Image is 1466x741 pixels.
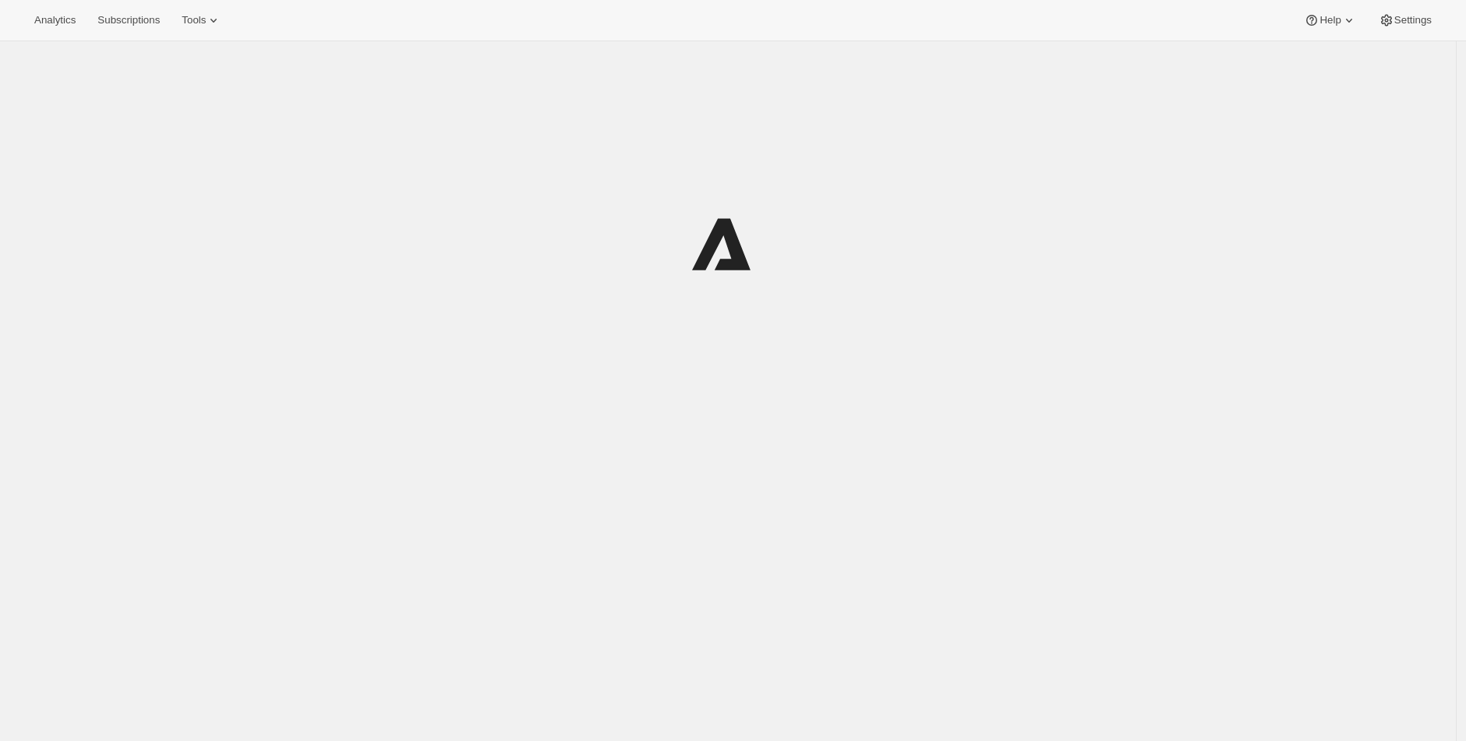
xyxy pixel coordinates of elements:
button: Tools [172,9,231,31]
span: Settings [1394,14,1432,26]
button: Help [1295,9,1365,31]
button: Subscriptions [88,9,169,31]
span: Subscriptions [97,14,160,26]
button: Analytics [25,9,85,31]
span: Help [1319,14,1341,26]
span: Tools [182,14,206,26]
button: Settings [1369,9,1441,31]
span: Analytics [34,14,76,26]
